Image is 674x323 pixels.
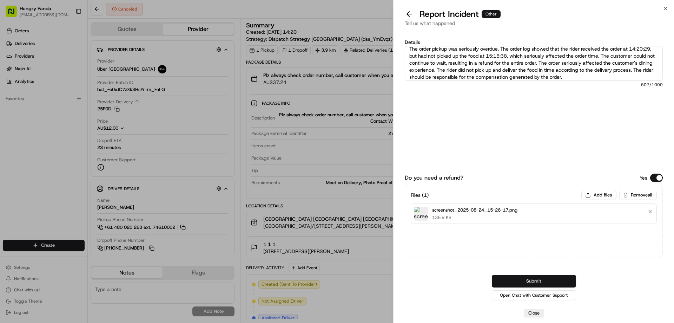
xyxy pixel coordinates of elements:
[18,45,116,53] input: Clear
[405,174,463,182] label: Do you need a refund?
[482,10,501,18] div: Other
[405,40,663,45] label: Details
[4,154,57,167] a: 📗Knowledge Base
[70,174,85,180] span: Pylon
[405,82,663,88] span: 507 /1000
[58,109,61,115] span: •
[23,128,26,134] span: •
[619,191,657,199] button: Removeall
[640,174,647,181] p: Yes
[119,69,128,78] button: Start new chat
[32,67,115,74] div: Start new chat
[645,207,655,217] button: Remove file
[14,109,20,115] img: 1736555255976-a54dd68f-1ca7-489b-9aae-adbdc363a1c4
[57,154,115,167] a: 💻API Documentation
[7,7,21,21] img: Nash
[49,174,85,180] a: Powered byPylon
[524,309,544,317] button: Close
[405,20,663,31] div: Tell us what happened
[14,157,54,164] span: Knowledge Base
[432,214,517,221] p: 136.9 KB
[581,191,616,199] button: Add files
[7,67,20,80] img: 1736555255976-a54dd68f-1ca7-489b-9aae-adbdc363a1c4
[59,158,65,163] div: 💻
[7,102,18,114] img: Bea Lacdao
[27,128,44,134] span: 8月15日
[7,158,13,163] div: 📗
[32,74,97,80] div: We're available if you need us!
[411,192,429,199] h3: Files ( 1 )
[66,157,113,164] span: API Documentation
[492,290,576,300] button: Open Chat with Customer Support
[405,46,663,80] textarea: The order pickup was seriously overdue. The order log showed that the rider received the order at...
[15,67,27,80] img: 1727276513143-84d647e1-66c0-4f92-a045-3c9f9f5dfd92
[419,8,501,20] p: Report Incident
[414,207,428,221] img: screenshot_2025-08-24_15-26-17.png
[7,28,128,39] p: Welcome 👋
[62,109,79,115] span: 8月20日
[492,275,576,288] button: Submit
[432,207,517,214] p: screenshot_2025-08-24_15-26-17.png
[109,90,128,98] button: See all
[22,109,57,115] span: [PERSON_NAME]
[7,91,47,97] div: Past conversations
